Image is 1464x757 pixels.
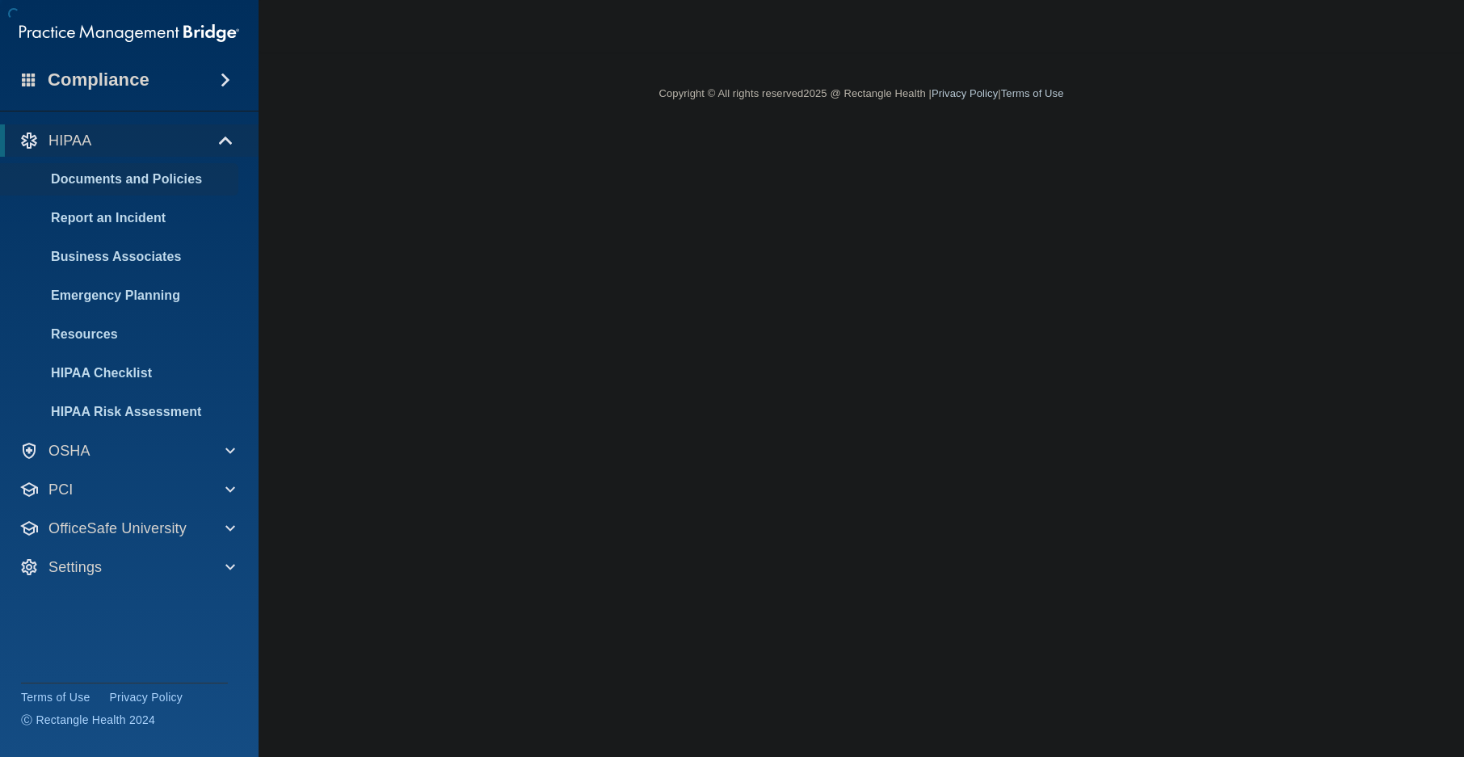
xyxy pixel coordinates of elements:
img: PMB logo [19,17,239,49]
p: PCI [48,480,73,499]
a: Terms of Use [1001,87,1064,99]
p: Business Associates [11,249,231,265]
div: Copyright © All rights reserved 2025 @ Rectangle Health | | [566,68,1156,120]
a: Privacy Policy [109,689,183,705]
p: OfficeSafe University [48,519,187,538]
a: HIPAA [19,131,234,150]
a: PCI [19,480,235,499]
a: OSHA [19,441,235,461]
p: Resources [11,326,231,343]
p: Settings [48,557,102,577]
a: Privacy Policy [932,87,998,99]
p: Report an Incident [11,210,231,226]
a: Settings [19,557,235,577]
h4: Compliance [48,69,149,91]
a: OfficeSafe University [19,519,235,538]
p: HIPAA Risk Assessment [11,404,231,420]
p: HIPAA [48,131,91,150]
p: HIPAA Checklist [11,365,231,381]
span: Ⓒ Rectangle Health 2024 [21,712,155,728]
p: Emergency Planning [11,288,231,304]
a: Terms of Use [21,689,90,705]
p: Documents and Policies [11,171,231,187]
p: OSHA [48,441,90,461]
